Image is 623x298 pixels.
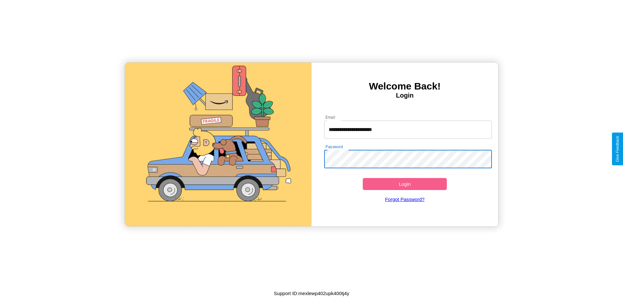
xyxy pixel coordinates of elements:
p: Support ID: mexlewp402upk400tj4y [274,289,349,298]
h3: Welcome Back! [311,81,498,92]
img: gif [125,63,311,226]
a: Forgot Password? [321,190,489,209]
label: Password [325,144,343,149]
div: Give Feedback [615,136,620,162]
button: Login [363,178,447,190]
h4: Login [311,92,498,99]
label: Email [325,114,336,120]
